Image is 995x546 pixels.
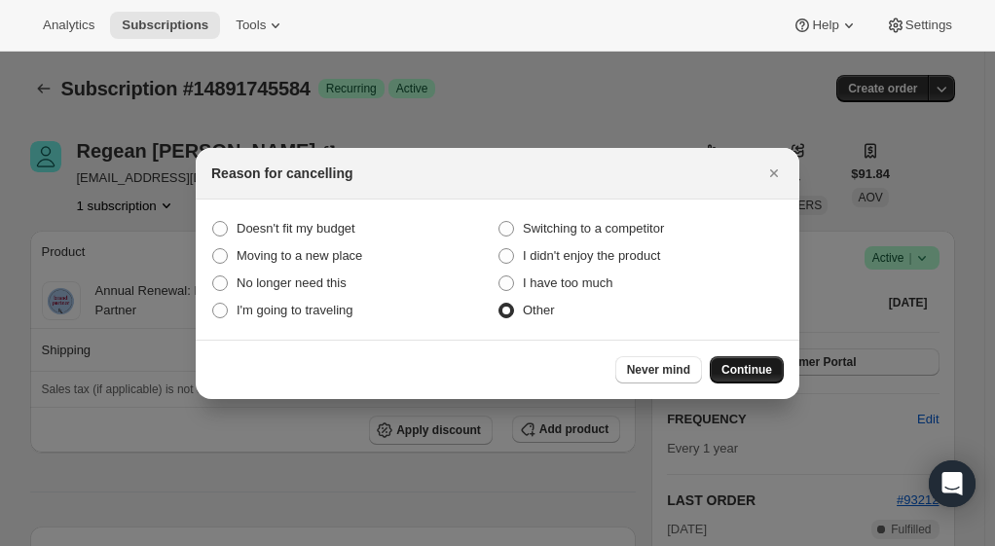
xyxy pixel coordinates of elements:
span: I'm going to traveling [237,303,353,317]
span: Analytics [43,18,94,33]
span: I have too much [523,275,613,290]
button: Close [760,160,788,187]
span: Continue [721,362,772,378]
span: Help [812,18,838,33]
button: Help [781,12,869,39]
span: Doesn't fit my budget [237,221,355,236]
span: Moving to a new place [237,248,362,263]
span: I didn't enjoy the product [523,248,660,263]
span: Switching to a competitor [523,221,664,236]
button: Continue [710,356,784,383]
span: Other [523,303,555,317]
h2: Reason for cancelling [211,164,352,183]
button: Subscriptions [110,12,220,39]
span: No longer need this [237,275,347,290]
button: Tools [224,12,297,39]
span: Subscriptions [122,18,208,33]
span: Tools [236,18,266,33]
button: Never mind [615,356,702,383]
span: Settings [905,18,952,33]
span: Never mind [627,362,690,378]
button: Settings [874,12,964,39]
div: Open Intercom Messenger [929,460,976,507]
button: Analytics [31,12,106,39]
